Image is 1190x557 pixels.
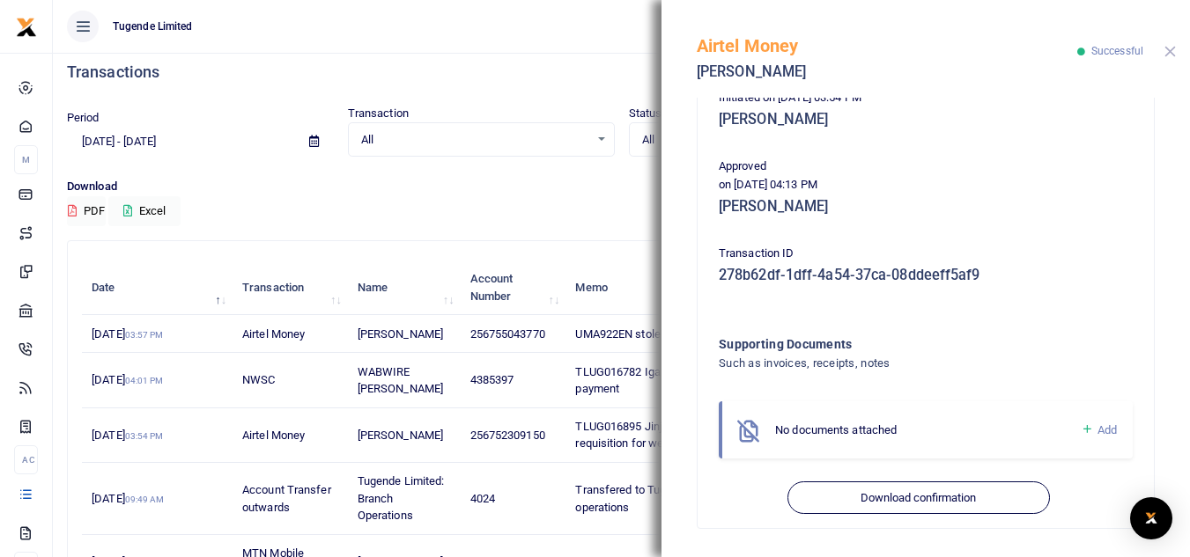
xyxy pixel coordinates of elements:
[719,354,1061,373] h4: Such as invoices, receipts, notes
[642,131,870,149] span: All
[358,429,443,442] span: [PERSON_NAME]
[358,474,445,522] span: Tugende Limited: Branch Operations
[67,109,100,127] label: Period
[1164,46,1176,57] button: Close
[719,198,1133,216] h5: [PERSON_NAME]
[719,334,1061,354] h4: Supporting Documents
[787,481,1049,515] button: Download confirmation
[575,483,729,514] span: Transfered to Tugende Branch operations
[629,105,662,122] label: Status
[575,420,748,451] span: TLUG016895 Jinja branch requisition for week ending [DATE]
[125,330,164,340] small: 03:57 PM
[719,267,1133,284] h5: 278b62df-1dff-4a54-37ca-08ddeeff5af9
[358,327,443,341] span: [PERSON_NAME]
[575,365,746,396] span: TLUG016782 Iganga NWSC water payment
[16,17,37,38] img: logo-small
[1081,420,1117,440] a: Add
[92,429,163,442] span: [DATE]
[125,376,164,385] small: 04:01 PM
[16,19,37,33] a: logo-small logo-large logo-large
[67,196,106,226] button: PDF
[67,178,1176,196] p: Download
[67,62,1176,82] h4: Transactions
[719,89,1133,107] p: Initiated on [DATE] 03:54 PM
[719,245,1133,263] p: Transaction ID
[697,63,1077,81] h5: [PERSON_NAME]
[358,365,443,396] span: WABWIRE [PERSON_NAME]
[361,131,589,149] span: All
[242,373,275,386] span: NWSC
[719,111,1133,128] h5: [PERSON_NAME]
[719,158,1133,176] p: Approved
[92,492,164,505] span: [DATE]
[460,260,565,315] th: Account Number: activate to sort column ascending
[125,495,165,504] small: 09:49 AM
[67,127,295,157] input: select period
[470,429,545,442] span: 256752309150
[82,260,233,315] th: Date: activate to sort column descending
[470,373,514,386] span: 4385397
[242,483,331,514] span: Account Transfer outwards
[14,145,38,174] li: M
[348,260,461,315] th: Name: activate to sort column ascending
[470,327,545,341] span: 256755043770
[565,260,768,315] th: Memo: activate to sort column ascending
[125,431,164,441] small: 03:54 PM
[106,18,200,34] span: Tugende Limited
[108,196,181,226] button: Excel
[14,445,38,474] li: Ac
[348,105,409,122] label: Transaction
[775,423,897,436] span: No documents attached
[719,176,1133,194] p: on [DATE] 04:13 PM
[1098,423,1117,436] span: Add
[470,492,495,505] span: 4024
[92,327,163,341] span: [DATE]
[575,327,736,341] span: UMA922EN stolen bike recovery
[1130,497,1172,539] div: Open Intercom Messenger
[233,260,348,315] th: Transaction: activate to sort column ascending
[92,373,163,386] span: [DATE]
[242,327,305,341] span: Airtel Money
[1091,45,1143,57] span: Successful
[697,35,1077,56] h5: Airtel Money
[242,429,305,442] span: Airtel Money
